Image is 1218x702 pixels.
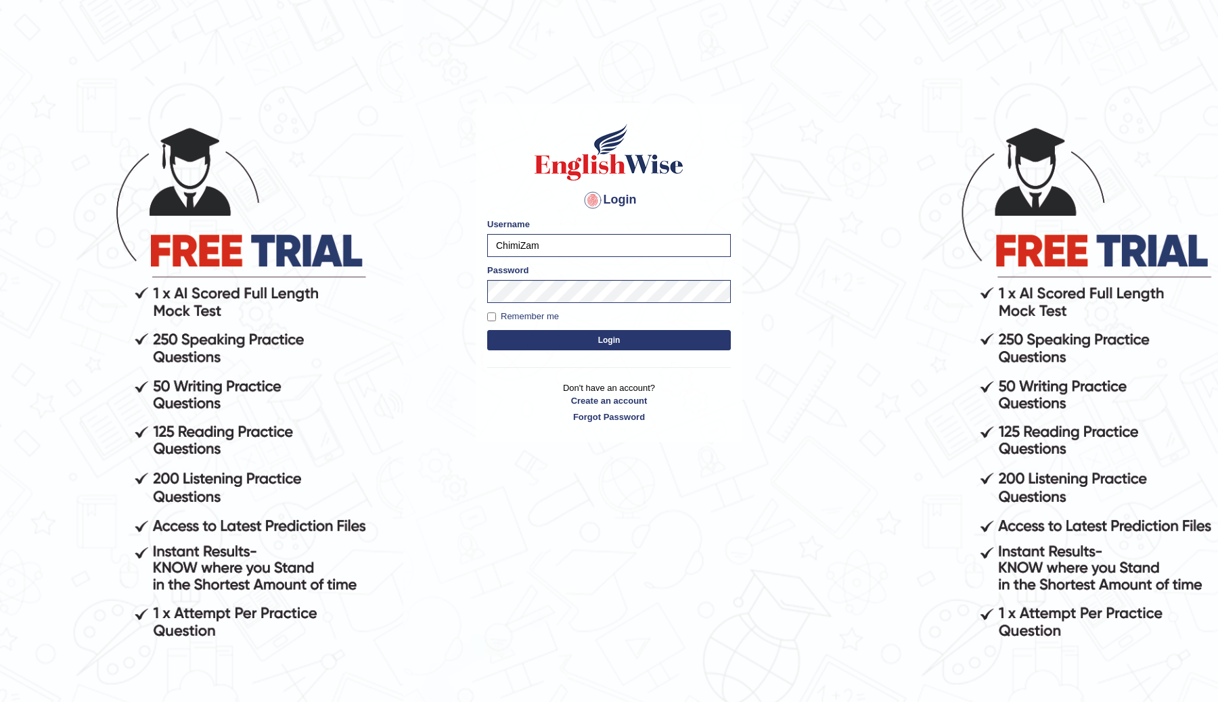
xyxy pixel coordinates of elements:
[487,381,731,423] p: Don't have an account?
[487,312,496,321] input: Remember me
[487,218,530,231] label: Username
[487,394,731,407] a: Create an account
[487,310,559,323] label: Remember me
[487,330,731,350] button: Login
[487,264,528,277] label: Password
[487,189,731,211] h4: Login
[532,122,686,183] img: Logo of English Wise sign in for intelligent practice with AI
[487,411,731,423] a: Forgot Password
